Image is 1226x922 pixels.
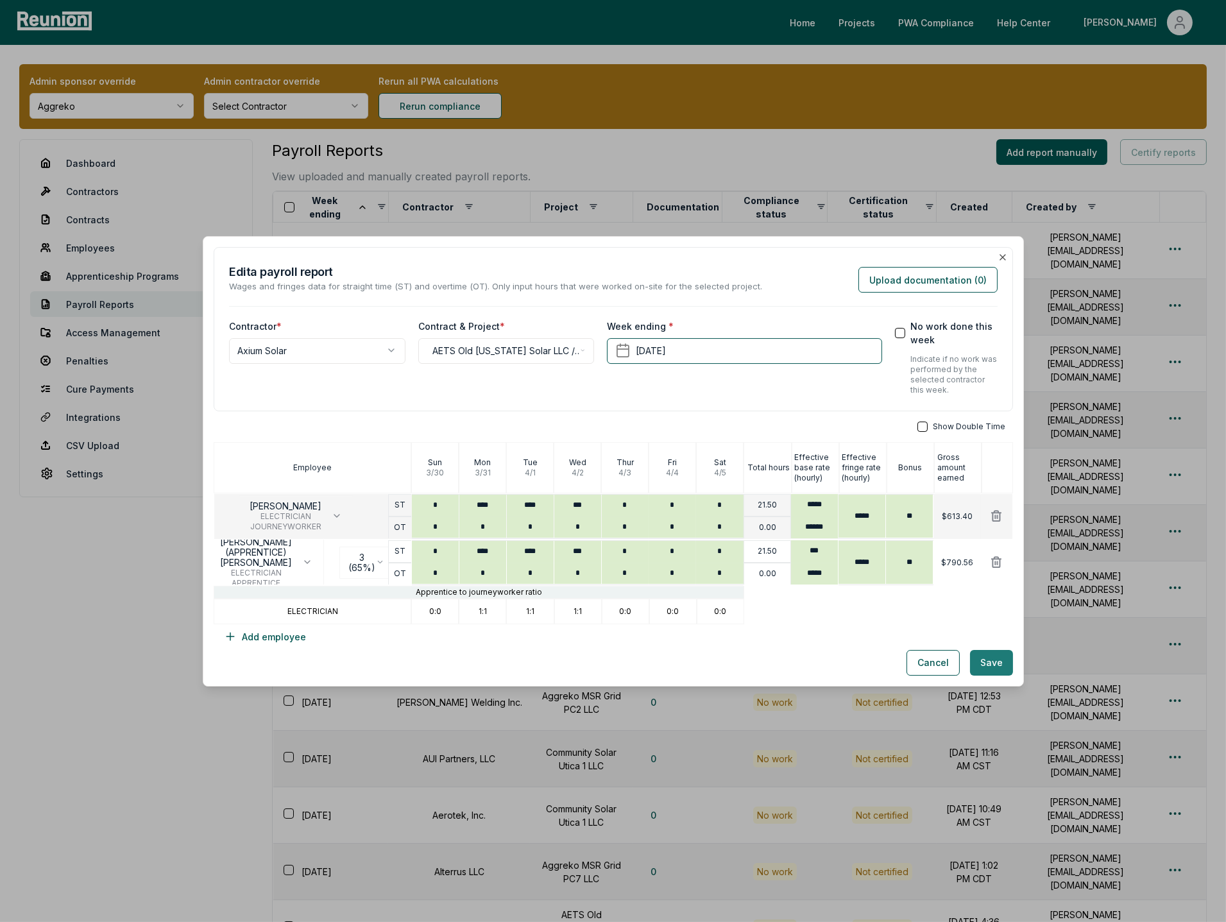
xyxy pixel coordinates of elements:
[393,568,405,579] p: OT
[393,522,405,533] p: OT
[941,557,973,567] p: $790.56
[418,319,504,332] label: Contract & Project
[758,522,776,533] p: 0.00
[415,586,541,597] p: Apprentice to journeyworker ratio
[220,536,292,567] p: [PERSON_NAME] (APPRENTICE) [PERSON_NAME]
[907,649,960,675] button: Cancel
[667,606,679,616] p: 0:0
[522,457,537,467] p: Tue
[214,624,316,649] button: Add employee
[394,500,405,510] p: ST
[616,457,633,467] p: Thur
[571,467,583,477] p: 4 / 2
[474,467,490,477] p: 3 / 31
[941,511,972,521] p: $613.40
[794,452,838,482] p: Effective base rate (hourly)
[250,511,321,521] span: ELECTRICIAN
[394,546,405,556] p: ST
[842,452,885,482] p: Effective fringe rate (hourly)
[474,457,491,467] p: Mon
[293,462,332,472] p: Employee
[666,467,679,477] p: 4 / 4
[250,521,321,531] span: JOURNEYWORKER
[229,319,282,332] label: Contractor
[758,568,776,579] p: 0.00
[898,462,922,472] p: Bonus
[524,467,535,477] p: 4 / 1
[668,457,677,467] p: Fri
[250,500,321,511] p: [PERSON_NAME]
[287,606,337,616] p: ELECTRICIAN
[229,263,762,280] h2: Edit a payroll report
[229,280,762,293] p: Wages and fringes data for straight time (ST) and overtime (OT). Only input hours that were worke...
[568,457,586,467] p: Wed
[426,467,444,477] p: 3 / 30
[429,606,441,616] p: 0:0
[619,606,631,616] p: 0:0
[933,421,1005,431] span: Show Double Time
[858,267,998,293] button: Upload documentation (0)
[618,467,631,477] p: 4 / 3
[574,606,582,616] p: 1:1
[970,649,1013,675] button: Save
[713,467,726,477] p: 4 / 5
[758,500,777,510] p: 21.50
[220,577,292,588] span: APPRENTICE
[220,567,292,577] span: ELECTRICIAN
[428,457,442,467] p: Sun
[526,606,534,616] p: 1:1
[714,606,726,616] p: 0:0
[937,452,980,482] p: Gross amount earned
[607,319,674,332] label: Week ending
[478,606,486,616] p: 1:1
[758,546,777,556] p: 21.50
[713,457,726,467] p: Sat
[747,462,790,472] p: Total hours
[607,337,881,363] button: [DATE]
[910,354,997,395] p: Indicate if no work was performed by the selected contractor this week.
[910,319,997,346] label: No work done this week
